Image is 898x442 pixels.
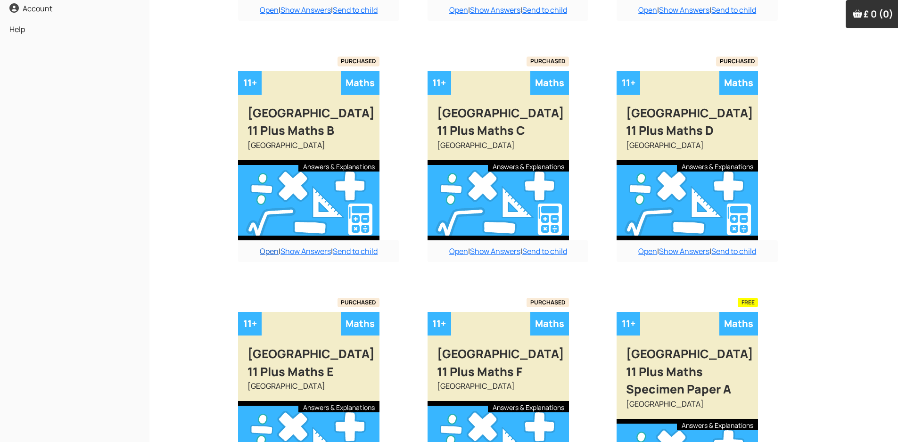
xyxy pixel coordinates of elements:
[238,240,399,262] div: | |
[341,71,379,95] div: Maths
[338,57,380,66] span: PURCHASED
[522,5,567,15] a: Send to child
[238,139,379,160] div: [GEOGRAPHIC_DATA]
[617,71,640,95] div: 11+
[488,160,569,172] div: Answers & Explanations
[719,312,758,336] div: Maths
[864,8,893,20] span: £ 0 (0)
[488,401,569,412] div: Answers & Explanations
[470,5,520,15] a: Show Answers
[428,240,589,262] div: | |
[530,312,569,336] div: Maths
[333,246,378,256] a: Send to child
[280,5,331,15] a: Show Answers
[428,139,569,160] div: [GEOGRAPHIC_DATA]
[738,298,758,307] span: FREE
[527,298,569,307] span: PURCHASED
[238,71,262,95] div: 11+
[617,95,758,139] div: [GEOGRAPHIC_DATA] 11 Plus Maths D
[677,160,758,172] div: Answers & Explanations
[238,336,379,380] div: [GEOGRAPHIC_DATA] 11 Plus Maths E
[333,5,378,15] a: Send to child
[298,160,379,172] div: Answers & Explanations
[449,246,468,256] a: Open
[530,71,569,95] div: Maths
[238,95,379,139] div: [GEOGRAPHIC_DATA] 11 Plus Maths B
[428,312,451,336] div: 11+
[338,298,380,307] span: PURCHASED
[719,71,758,95] div: Maths
[659,246,709,256] a: Show Answers
[428,71,451,95] div: 11+
[522,246,567,256] a: Send to child
[428,95,569,139] div: [GEOGRAPHIC_DATA] 11 Plus Maths C
[617,336,758,398] div: [GEOGRAPHIC_DATA] 11 Plus Maths Specimen Paper A
[449,5,468,15] a: Open
[617,312,640,336] div: 11+
[617,139,758,160] div: [GEOGRAPHIC_DATA]
[527,57,569,66] span: PURCHASED
[716,57,758,66] span: PURCHASED
[260,246,279,256] a: Open
[711,5,756,15] a: Send to child
[298,401,379,412] div: Answers & Explanations
[617,398,758,419] div: [GEOGRAPHIC_DATA]
[638,246,657,256] a: Open
[853,9,862,18] img: Your items in the shopping basket
[711,246,756,256] a: Send to child
[617,240,778,262] div: | |
[341,312,379,336] div: Maths
[638,5,657,15] a: Open
[677,419,758,430] div: Answers & Explanations
[7,0,142,16] a: Account
[238,380,379,401] div: [GEOGRAPHIC_DATA]
[428,336,569,380] div: [GEOGRAPHIC_DATA] 11 Plus Maths F
[260,5,279,15] a: Open
[470,246,520,256] a: Show Answers
[428,380,569,401] div: [GEOGRAPHIC_DATA]
[659,5,709,15] a: Show Answers
[7,21,142,37] a: Help
[280,246,331,256] a: Show Answers
[238,312,262,336] div: 11+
